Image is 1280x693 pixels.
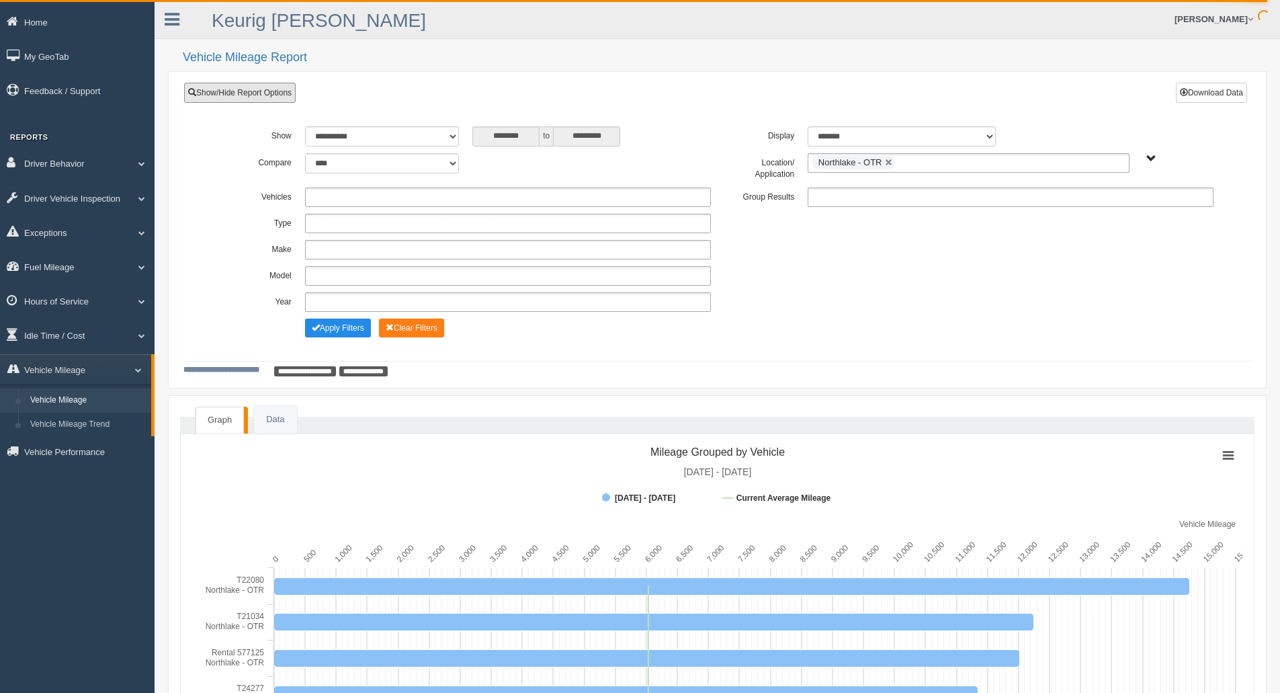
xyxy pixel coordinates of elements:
[1108,540,1132,564] text: 13,500
[457,543,478,564] text: 3,000
[206,585,265,595] tspan: Northlake - OTR
[550,543,571,564] text: 4,500
[860,543,881,564] text: 9,500
[333,543,353,564] text: 1,000
[271,554,281,564] text: 0
[214,292,298,309] label: Year
[24,389,151,413] a: Vehicle Mileage
[705,543,726,564] text: 7,000
[953,540,978,564] text: 11,000
[540,126,553,147] span: to
[214,214,298,230] label: Type
[214,240,298,256] label: Make
[519,543,540,564] text: 4,000
[1140,540,1164,564] text: 14,000
[829,543,850,564] text: 9,000
[798,543,819,564] text: 8,500
[1046,540,1070,564] text: 12,500
[1015,540,1039,564] text: 12,000
[1170,540,1195,564] text: 14,500
[650,446,785,458] tspan: Mileage Grouped by Vehicle
[718,126,802,142] label: Display
[718,153,802,181] label: Location/ Application
[379,319,444,337] button: Change Filter Options
[196,407,244,434] a: Graph
[214,126,298,142] label: Show
[581,543,602,564] text: 5,000
[206,622,265,631] tspan: Northlake - OTR
[891,540,915,564] text: 10,000
[426,543,447,564] text: 2,500
[818,157,882,167] span: Northlake - OTR
[302,548,318,564] text: 500
[1077,540,1101,564] text: 13,000
[237,575,264,585] tspan: T22080
[183,51,1267,65] h2: Vehicle Mileage Report
[643,543,664,564] text: 6,000
[254,406,296,434] a: Data
[736,493,831,503] tspan: Current Average Mileage
[237,684,264,693] tspan: T24277
[922,540,946,564] text: 10,500
[718,188,802,204] label: Group Results
[184,83,296,103] a: Show/Hide Report Options
[395,543,416,564] text: 2,000
[237,612,264,621] tspan: T21034
[24,413,151,437] a: Vehicle Mileage Trend
[212,10,426,31] a: Keurig [PERSON_NAME]
[206,658,265,667] tspan: Northlake - OTR
[214,188,298,204] label: Vehicles
[214,266,298,282] label: Model
[984,540,1009,564] text: 11,500
[212,648,264,657] tspan: Rental 577125
[736,543,757,564] text: 7,500
[612,543,633,564] text: 5,500
[615,493,675,503] tspan: [DATE] - [DATE]
[214,153,298,169] label: Compare
[305,319,371,337] button: Change Filter Options
[1201,540,1226,564] text: 15,000
[767,543,788,564] text: 8,000
[488,543,509,564] text: 3,500
[364,543,385,564] text: 1,500
[674,543,695,564] text: 6,500
[1176,83,1247,103] button: Download Data
[1179,520,1236,530] tspan: Vehicle Mileage
[684,466,752,477] tspan: [DATE] - [DATE]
